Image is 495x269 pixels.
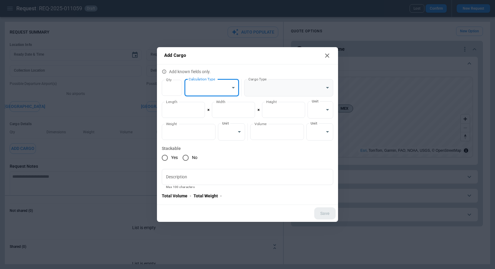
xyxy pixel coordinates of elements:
[157,47,338,64] h2: Add Cargo
[166,186,329,189] p: Max 100 characters
[193,193,218,199] p: Total Weight
[216,99,225,104] label: Width
[311,121,317,126] label: Unit
[171,155,178,160] span: Yes
[207,107,209,112] p: ×
[312,99,318,104] label: Unit
[222,121,229,126] label: Unit
[254,121,267,126] label: Volume
[166,99,177,104] label: Length
[257,107,260,112] p: ×
[192,155,197,160] span: No
[162,193,187,199] p: Total Volume
[220,193,222,199] p: -
[162,145,333,151] label: Stackable
[190,193,191,199] p: -
[162,64,333,74] p: Add known fields only.
[166,121,177,126] label: Weight
[248,76,267,82] label: Cargo Type
[189,76,215,82] label: Calculation Type
[266,99,277,104] label: Height
[166,77,172,82] label: Qty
